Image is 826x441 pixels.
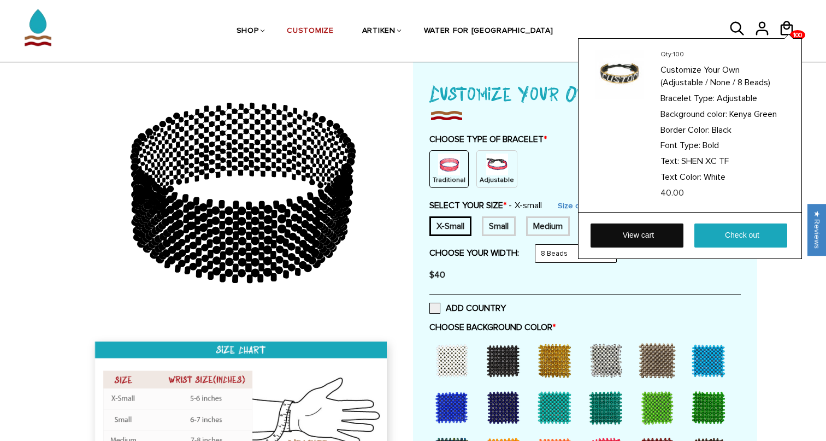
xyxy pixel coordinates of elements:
div: Black [481,338,530,382]
span: Black [712,125,731,136]
a: Check out [694,224,787,248]
span: Adjustable [717,93,757,104]
label: CHOOSE BACKGROUND COLOR [429,322,741,333]
div: Teal [583,385,633,429]
label: ADD COUNTRY [429,303,506,314]
a: View cart [591,224,683,248]
div: Gold [532,338,581,382]
a: ARTIKEN [362,3,396,60]
h1: Customize Your Own [429,78,741,108]
label: SELECT YOUR SIZE [429,200,542,211]
span: Text: [660,156,679,167]
div: Grey [635,338,684,382]
a: CUSTOMIZE [287,3,333,60]
a: SHOP [237,3,259,60]
div: Sky Blue [686,338,735,382]
div: Click to open Judge.me floating reviews tab [807,204,826,256]
span: X-small [509,200,542,211]
div: Kenya Green [686,385,735,429]
span: 40.00 [660,187,684,198]
span: Bracelet Type: [660,93,715,104]
span: White [704,172,725,183]
div: Bush Blue [429,385,479,429]
span: Border Color: [660,125,710,136]
div: 7.5 inches [526,216,570,236]
span: SHEN XC TF [681,156,729,167]
div: Dark Blue [481,385,530,429]
p: Adjustable [480,175,514,185]
div: 6 inches [429,216,471,236]
div: White [429,338,479,382]
img: Customize Your Own [595,50,644,99]
div: Non String [429,150,469,188]
img: imgboder_100x.png [429,108,463,123]
div: Silver [583,338,633,382]
span: Font Type: [660,140,700,151]
p: Traditional [433,175,465,185]
label: CHOOSE YOUR WIDTH: [429,248,519,258]
span: 100 [790,28,805,42]
span: Bold [703,140,719,151]
a: 100 [790,30,805,40]
p: Qty: [660,50,783,59]
a: WATER FOR [GEOGRAPHIC_DATA] [424,3,553,60]
span: $40 [429,269,445,280]
span: 100 [673,50,684,58]
img: string.PNG [486,154,508,175]
span: Background color: [660,109,727,120]
div: Light Green [635,385,684,429]
label: CHOOSE TYPE OF BRACELET [429,134,741,145]
img: non-string.png [438,154,460,175]
a: Customize Your Own (Adjustable / None / 8 Beads) [660,62,783,89]
span: Kenya Green [729,109,777,120]
div: String [476,150,517,188]
div: Turquoise [532,385,581,429]
a: Size chart [558,201,592,210]
span: Text Color: [660,172,701,183]
div: 7 inches [482,216,516,236]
